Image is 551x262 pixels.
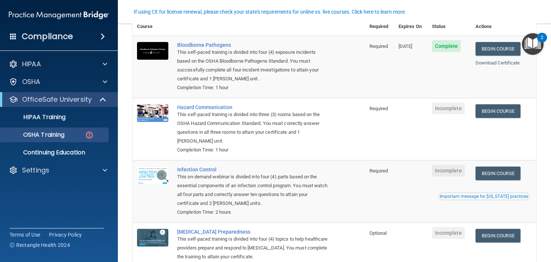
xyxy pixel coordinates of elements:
[22,95,92,104] p: OfficeSafe University
[177,48,328,83] div: This self-paced training is divided into four (4) exposure incidents based on the OSHA Bloodborne...
[177,172,328,208] div: This on-demand webinar is divided into four (4) parts based on the essential components of an inf...
[10,241,70,249] span: Ⓒ Rectangle Health 2024
[177,235,328,261] div: This self-paced training is divided into four (4) topics to help healthcare providers prepare and...
[177,208,328,217] div: Completion Time: 2 hours
[475,229,520,242] a: Begin Course
[369,230,387,236] span: Optional
[365,18,394,36] th: Required
[432,227,465,239] span: Incomplete
[177,146,328,154] div: Completion Time: 1 hour
[5,113,66,121] p: HIPAA Training
[177,42,328,48] a: Bloodborne Pathogens
[522,33,544,55] button: Open Resource Center, 2 new notifications
[9,95,107,104] a: OfficeSafe University
[369,168,388,174] span: Required
[5,131,64,139] p: OSHA Training
[133,18,173,36] th: Course
[475,42,520,56] a: Begin Course
[428,18,471,36] th: Status
[49,231,82,238] a: Privacy Policy
[134,9,406,14] div: If using CE for license renewal, please check your state's requirements for online vs. live cours...
[177,110,328,146] div: This self-paced training is divided into three (3) rooms based on the OSHA Hazard Communication S...
[369,43,388,49] span: Required
[439,193,529,200] button: Read this if you are a dental practitioner in the state of CA
[22,77,41,86] p: OSHA
[432,165,465,177] span: Incomplete
[177,104,328,110] a: Hazard Communication
[475,104,520,118] a: Begin Course
[9,77,107,86] a: OSHA
[22,166,49,175] p: Settings
[369,106,388,111] span: Required
[9,60,107,69] a: HIPAA
[9,8,109,22] img: PMB logo
[85,130,94,140] img: danger-circle.6113f641.png
[440,194,528,199] div: Important message for [US_STATE] practices
[10,231,40,238] a: Terms of Use
[177,229,328,235] a: [MEDICAL_DATA] Preparedness
[399,43,413,49] span: [DATE]
[22,31,73,42] h4: Compliance
[5,149,105,156] p: Continuing Education
[432,102,465,114] span: Incomplete
[432,40,461,52] span: Complete
[177,167,328,172] a: Infection Control
[177,83,328,92] div: Completion Time: 1 hour
[394,18,428,36] th: Expires On
[541,38,543,47] div: 2
[9,166,107,175] a: Settings
[22,60,41,69] p: HIPAA
[475,60,520,66] a: Download Certificate
[475,167,520,180] a: Begin Course
[133,8,407,15] button: If using CE for license renewal, please check your state's requirements for online vs. live cours...
[471,18,536,36] th: Actions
